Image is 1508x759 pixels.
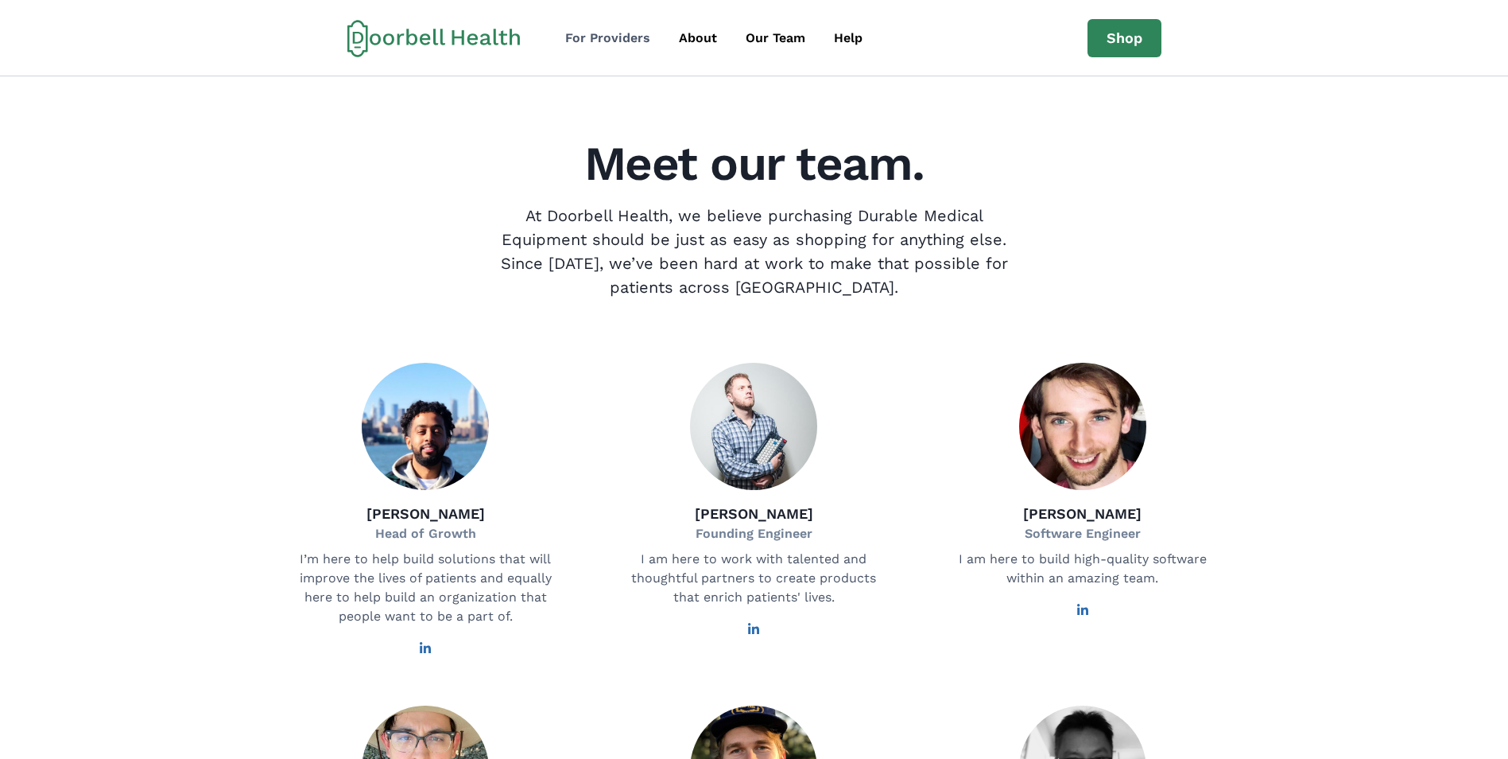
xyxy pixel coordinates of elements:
p: Head of Growth [366,524,485,543]
p: I am here to build high-quality software within an amazing team. [956,550,1210,588]
p: Software Engineer [1023,524,1142,543]
p: Founding Engineer [695,524,813,543]
p: [PERSON_NAME] [366,503,485,524]
div: Our Team [746,29,805,48]
div: For Providers [565,29,650,48]
p: I’m here to help build solutions that will improve the lives of patients and equally here to help... [298,550,552,626]
div: About [679,29,717,48]
p: [PERSON_NAME] [695,503,813,524]
img: Agustín Brandoni [1019,363,1146,490]
h2: Meet our team. [271,140,1238,188]
p: I am here to work with talented and thoughtful partners to create products that enrich patients' ... [626,550,881,607]
a: Our Team [733,22,818,54]
a: Shop [1087,19,1161,57]
a: About [666,22,730,54]
p: [PERSON_NAME] [1023,503,1142,524]
img: Fadhi Ali [362,363,489,490]
a: For Providers [552,22,663,54]
img: Drew Baumann [690,363,817,490]
a: Help [821,22,875,54]
div: Help [834,29,863,48]
p: At Doorbell Health, we believe purchasing Durable Medical Equipment should be just as easy as sho... [487,204,1021,299]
